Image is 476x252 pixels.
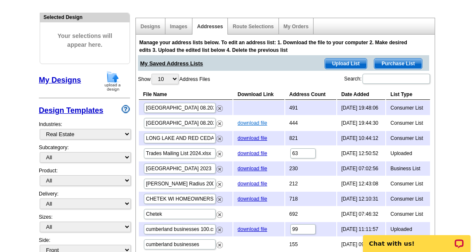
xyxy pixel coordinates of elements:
[285,101,336,115] td: 491
[39,106,103,115] a: Design Templates
[170,24,187,29] a: Images
[39,76,81,84] a: My Designs
[216,105,223,112] img: delete.png
[285,131,336,145] td: 821
[39,144,130,167] div: Subcategory:
[40,13,130,21] div: Selected Design
[337,131,386,145] td: [DATE] 10:44:12
[337,222,386,236] td: [DATE] 11:11:57
[216,149,223,155] a: Remove this list
[386,177,430,191] td: Consumer List
[337,237,386,252] td: [DATE] 09:41:08
[386,89,430,100] th: List Type
[39,213,130,236] div: Sizes:
[337,146,386,161] td: [DATE] 12:50:52
[39,190,130,213] div: Delivery:
[238,196,267,202] a: download file
[141,24,160,29] a: Designs
[216,242,223,248] img: delete.png
[216,166,223,172] img: delete.png
[337,161,386,176] td: [DATE] 07:02:56
[325,59,367,69] span: Upload List
[386,207,430,221] td: Consumer List
[386,116,430,130] td: Consumer List
[197,24,223,29] a: Addresses
[46,23,123,58] span: Your selections will appear here.
[337,89,386,100] th: Date Added
[216,164,223,170] a: Remove this list
[140,55,203,68] span: My Saved Address Lists
[216,104,223,110] a: Remove this list
[216,195,223,201] a: Remove this list
[233,24,273,29] a: Route Selections
[386,146,430,161] td: Uploaded
[216,181,223,188] img: delete.png
[216,225,223,231] a: Remove this list
[285,177,336,191] td: 212
[216,212,223,218] img: delete.png
[39,116,130,144] div: Industries:
[139,89,233,100] th: File Name
[139,39,414,54] div: Manage your address lists below. To edit an address list: 1. Download the file to your computer 2...
[374,59,422,69] span: Purchase List
[216,196,223,203] img: delete.png
[337,192,386,206] td: [DATE] 12:10:31
[216,151,223,157] img: delete.png
[386,131,430,145] td: Consumer List
[285,207,336,221] td: 692
[285,192,336,206] td: 718
[216,240,223,246] a: Remove this list
[337,177,386,191] td: [DATE] 12:43:08
[337,116,386,130] td: [DATE] 19:44:30
[151,74,178,84] select: ShowAddress Files
[362,74,430,84] input: Search:
[285,89,336,100] th: Address Count
[284,24,308,29] a: My Orders
[357,225,476,252] iframe: LiveChat chat widget
[386,101,430,115] td: Consumer List
[285,116,336,130] td: 444
[386,161,430,176] td: Business List
[238,181,267,187] a: download file
[238,226,267,232] a: download file
[138,73,210,85] label: Show Address Files
[216,119,223,125] a: Remove this list
[285,161,336,176] td: 230
[238,166,267,172] a: download file
[216,210,223,216] a: Remove this list
[285,237,336,252] td: 155
[102,70,124,92] img: upload-design
[337,207,386,221] td: [DATE] 07:46:32
[122,105,130,113] img: design-wizard-help-icon.png
[216,134,223,140] a: Remove this list
[238,150,267,156] a: download file
[39,167,130,190] div: Product:
[216,121,223,127] img: delete.png
[386,192,430,206] td: Consumer List
[238,120,267,126] a: download file
[238,135,267,141] a: download file
[216,136,223,142] img: delete.png
[233,89,284,100] th: Download Link
[344,73,430,85] label: Search:
[216,227,223,233] img: delete.png
[216,180,223,185] a: Remove this list
[386,222,430,236] td: Uploaded
[337,101,386,115] td: [DATE] 19:48:06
